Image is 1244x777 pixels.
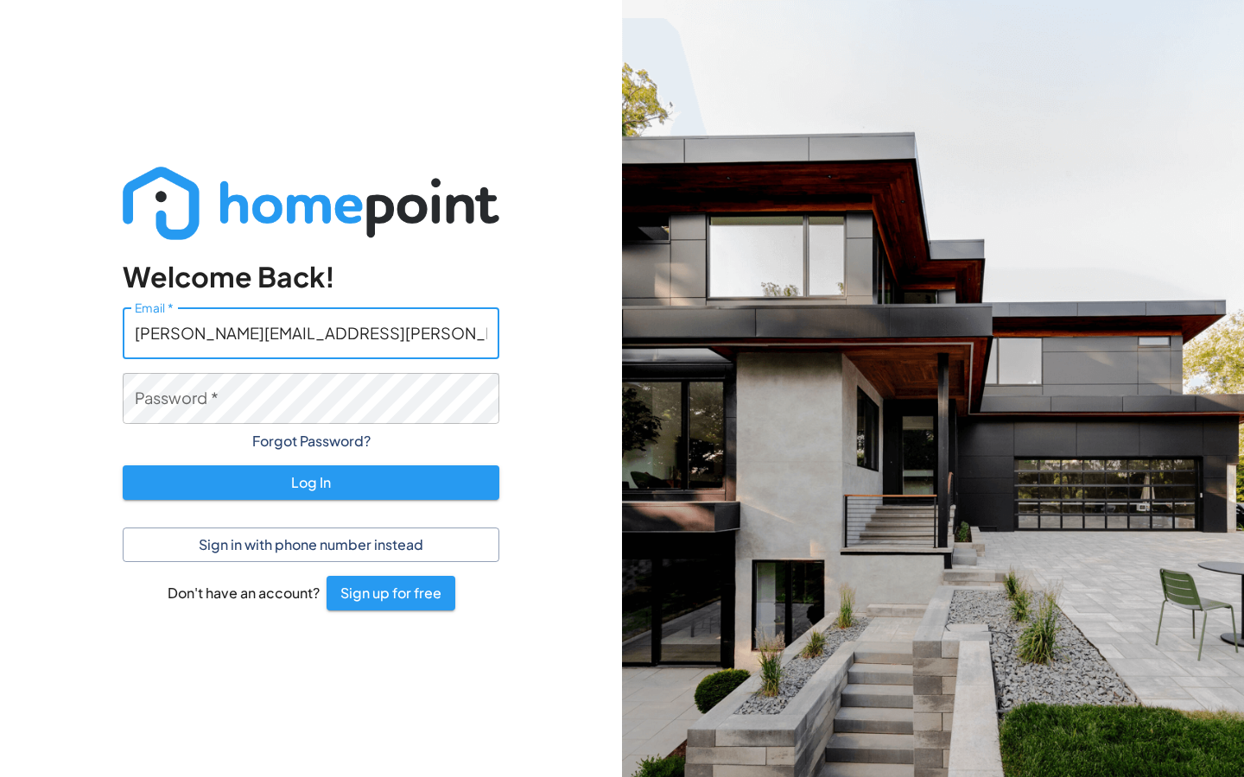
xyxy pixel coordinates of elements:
[123,424,499,458] button: Forgot Password?
[123,260,499,294] h4: Welcome Back!
[123,465,499,500] button: Log In
[123,527,499,562] button: Sign in with phone number instead
[168,582,320,603] h6: Don't have an account?
[135,300,173,317] label: Email
[327,576,455,610] button: Sign up for free
[123,307,499,358] input: hi@example.com
[123,167,499,240] img: Logo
